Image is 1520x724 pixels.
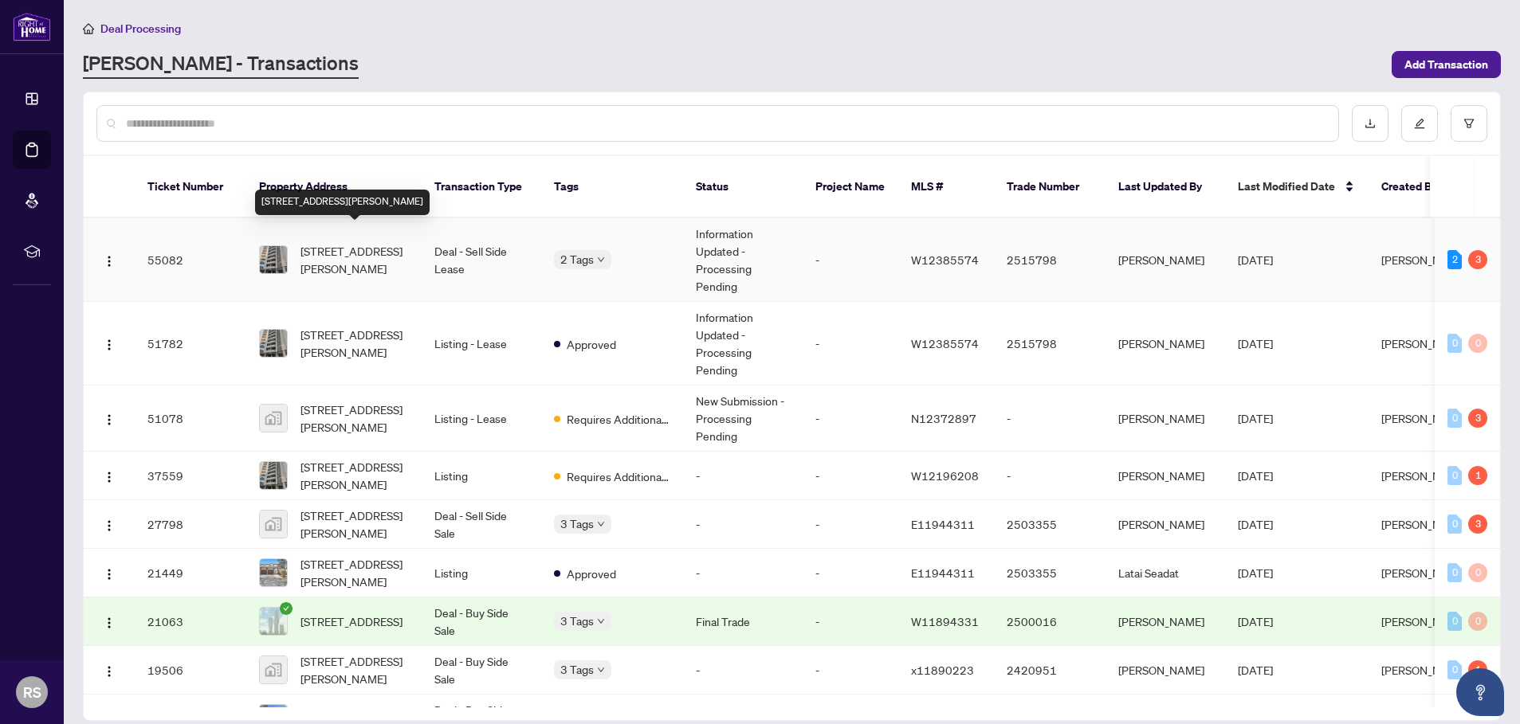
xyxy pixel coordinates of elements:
span: [PERSON_NAME] [1381,566,1467,580]
span: 3 Tags [560,660,594,679]
th: Trade Number [994,156,1106,218]
td: 2503355 [994,500,1106,549]
span: [DATE] [1238,614,1273,628]
div: 2 [1447,250,1462,269]
span: [PERSON_NAME] [1381,252,1467,267]
div: 0 [1447,563,1462,582]
span: down [597,666,605,674]
button: Add Transaction [1392,51,1501,78]
td: 21449 [135,549,246,597]
span: W12385574 [911,252,979,267]
th: MLS # [898,156,994,218]
img: Logo [103,665,116,678]
td: 51078 [135,385,246,452]
th: Last Updated By [1106,156,1225,218]
td: - [803,597,898,646]
span: x11890223 [911,663,974,677]
span: [STREET_ADDRESS][PERSON_NAME] [300,555,409,590]
span: [DATE] [1238,517,1273,531]
div: 0 [1447,466,1462,485]
td: 55082 [135,218,246,302]
span: [STREET_ADDRESS][PERSON_NAME] [300,326,409,361]
span: Requires Additional Docs [567,468,670,485]
span: 3 Tags [560,515,594,533]
td: - [803,452,898,500]
td: Latai Seadat [1106,549,1225,597]
td: 2503355 [994,549,1106,597]
td: 27798 [135,500,246,549]
td: Information Updated - Processing Pending [683,302,803,385]
span: [STREET_ADDRESS][PERSON_NAME] [300,652,409,687]
span: E11944311 [911,566,975,580]
div: 0 [1447,660,1462,679]
td: 21063 [135,597,246,646]
td: 2500016 [994,597,1106,646]
td: - [683,452,803,500]
span: [STREET_ADDRESS] [300,612,403,630]
button: download [1352,105,1388,142]
span: [DATE] [1238,252,1273,267]
span: filter [1463,118,1475,129]
th: Last Modified Date [1225,156,1369,218]
td: Deal - Buy Side Sale [422,646,541,695]
span: down [597,520,605,528]
img: thumbnail-img [260,511,287,538]
span: edit [1414,118,1425,129]
span: [DATE] [1238,566,1273,580]
button: Logo [96,247,122,272]
span: download [1365,118,1376,129]
th: Created By [1369,156,1464,218]
button: Logo [96,560,122,585]
th: Project Name [803,156,898,218]
img: thumbnail-img [260,559,287,586]
span: [PERSON_NAME] [1381,468,1467,483]
span: Approved [567,335,616,353]
td: Deal - Sell Side Sale [422,500,541,549]
button: Open asap [1456,668,1504,716]
span: [STREET_ADDRESS][PERSON_NAME] [300,242,409,277]
td: [PERSON_NAME] [1106,302,1225,385]
button: Logo [96,405,122,431]
td: 2515798 [994,302,1106,385]
span: 2 Tags [560,250,594,268]
td: - [803,218,898,302]
span: [DATE] [1238,468,1273,483]
span: down [597,256,605,264]
span: W12196208 [911,468,979,483]
button: Logo [96,511,122,537]
span: W12385574 [911,336,979,350]
img: thumbnail-img [260,405,287,432]
img: thumbnail-img [260,656,287,683]
td: - [683,646,803,695]
span: [PERSON_NAME] [1381,614,1467,628]
th: Transaction Type [422,156,541,218]
td: Deal - Buy Side Sale [422,597,541,646]
img: thumbnail-img [260,246,287,273]
span: [STREET_ADDRESS][PERSON_NAME] [300,458,409,493]
div: 0 [1468,612,1487,631]
div: 3 [1468,515,1487,534]
td: [PERSON_NAME] [1106,597,1225,646]
img: thumbnail-img [260,330,287,357]
img: logo [13,12,51,41]
td: - [994,452,1106,500]
button: edit [1401,105,1438,142]
span: Requires Additional Docs [567,410,670,428]
td: [PERSON_NAME] [1106,646,1225,695]
button: filter [1451,105,1487,142]
img: Logo [103,471,116,483]
td: Listing [422,452,541,500]
span: [STREET_ADDRESS][PERSON_NAME] [300,507,409,542]
span: check-circle [280,602,293,615]
td: - [683,500,803,549]
th: Property Address [246,156,422,218]
div: 3 [1468,250,1487,269]
td: 37559 [135,452,246,500]
span: N12372897 [911,411,976,425]
span: RS [23,681,41,703]
td: 51782 [135,302,246,385]
span: [PERSON_NAME] [1381,411,1467,425]
img: thumbnail-img [260,462,287,489]
span: Deal Processing [100,22,181,36]
td: 19506 [135,646,246,695]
